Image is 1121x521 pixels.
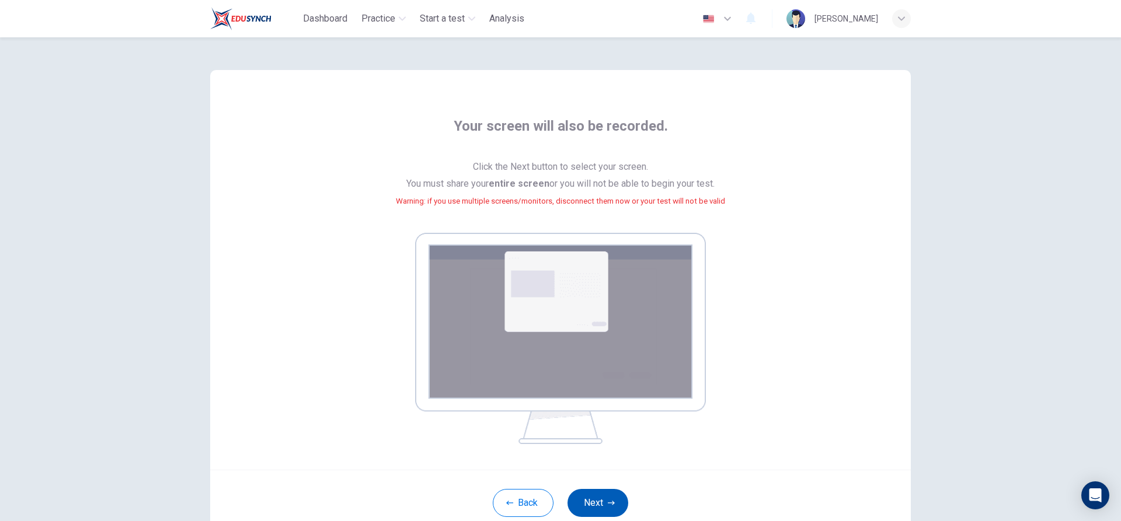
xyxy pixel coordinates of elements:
small: Warning: if you use multiple screens/monitors, disconnect them now or your test will not be valid [396,197,725,205]
img: screen share example [415,233,706,444]
div: [PERSON_NAME] [814,12,878,26]
button: Practice [357,8,410,29]
img: Train Test logo [210,7,271,30]
span: Click the Next button to select your screen. You must share your or you will not be able to begin... [396,159,725,223]
button: Dashboard [298,8,352,29]
button: Back [493,489,553,517]
img: Profile picture [786,9,805,28]
img: en [701,15,716,23]
div: Open Intercom Messenger [1081,481,1109,509]
button: Analysis [485,8,529,29]
a: Train Test logo [210,7,298,30]
b: entire screen [489,178,549,189]
span: Analysis [489,12,524,26]
span: Dashboard [303,12,347,26]
span: Practice [361,12,395,26]
span: Start a test [420,12,465,26]
button: Start a test [415,8,480,29]
span: Your screen will also be recorded. [454,117,668,149]
button: Next [568,489,628,517]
